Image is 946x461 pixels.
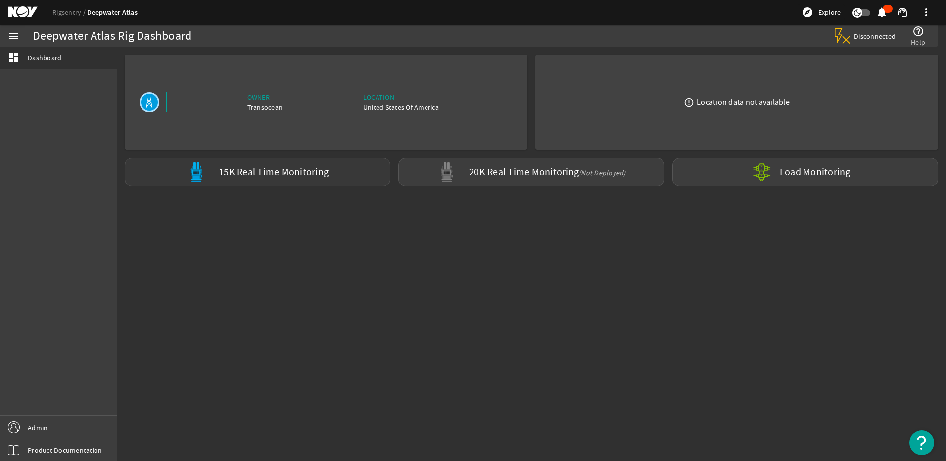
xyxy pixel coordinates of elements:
button: more_vert [914,0,938,24]
span: Product Documentation [28,445,102,455]
button: Open Resource Center [909,430,934,455]
label: 15K Real Time Monitoring [219,167,329,178]
span: Disconnected [854,32,896,41]
div: United States Of America [363,102,439,112]
a: Load Monitoring [668,158,942,186]
mat-icon: menu [8,30,20,42]
mat-icon: explore [802,6,813,18]
div: Location data not available [697,97,790,107]
span: Dashboard [28,53,61,63]
span: Admin [28,423,47,433]
div: Owner [247,92,283,102]
div: Deepwater Atlas Rig Dashboard [33,31,191,41]
label: Load Monitoring [780,167,851,177]
mat-icon: help_outline [912,25,924,37]
a: Deepwater Atlas [87,8,138,17]
div: Transocean [247,102,283,112]
mat-icon: support_agent [897,6,908,18]
span: Explore [818,7,841,17]
a: 20K Real Time Monitoring(Not Deployed) [394,158,668,186]
span: Help [911,37,925,47]
img: Bluepod.svg [187,162,206,182]
mat-icon: notifications [876,6,888,18]
div: Location [363,92,439,102]
button: Explore [798,4,845,20]
a: Rigsentry [52,8,87,17]
span: (Not Deployed) [579,168,626,177]
img: Graypod.svg [437,162,457,182]
mat-icon: dashboard [8,52,20,64]
a: 15K Real Time Monitoring [121,158,394,186]
label: 20K Real Time Monitoring [469,167,626,178]
mat-icon: error_outline [684,97,694,108]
